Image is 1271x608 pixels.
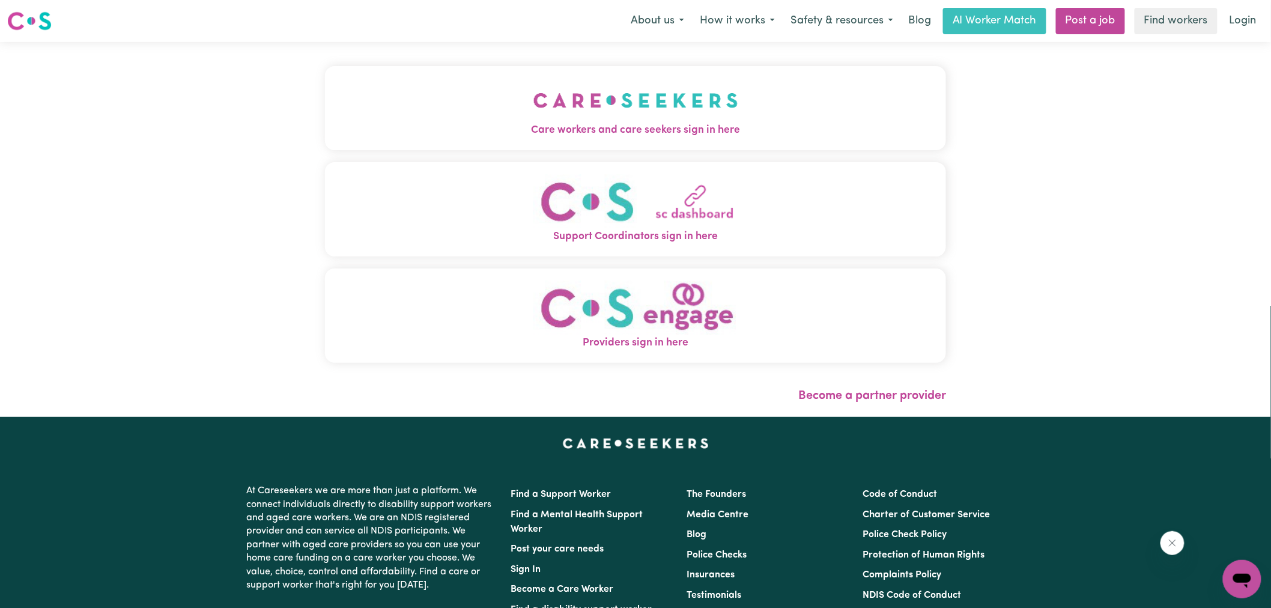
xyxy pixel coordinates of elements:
a: Find a Support Worker [511,490,611,499]
a: The Founders [687,490,746,499]
a: Code of Conduct [863,490,938,499]
span: Support Coordinators sign in here [325,229,946,245]
button: Providers sign in here [325,269,946,363]
a: Become a Care Worker [511,585,613,594]
a: Complaints Policy [863,570,942,580]
a: Post your care needs [511,544,604,554]
button: Support Coordinators sign in here [325,162,946,257]
a: Find workers [1135,8,1218,34]
a: Login [1222,8,1264,34]
button: About us [623,8,692,34]
span: Care workers and care seekers sign in here [325,123,946,138]
a: Police Check Policy [863,530,947,540]
a: Police Checks [687,550,747,560]
button: How it works [692,8,783,34]
a: Insurances [687,570,735,580]
a: Careseekers logo [7,7,52,35]
a: Sign In [511,565,541,574]
a: Charter of Customer Service [863,510,990,520]
a: Blog [687,530,706,540]
span: Need any help? [7,8,73,18]
a: Find a Mental Health Support Worker [511,510,643,534]
a: AI Worker Match [943,8,1046,34]
img: Careseekers logo [7,10,52,32]
iframe: Close message [1160,531,1185,555]
p: At Careseekers we are more than just a platform. We connect individuals directly to disability su... [246,479,496,597]
a: Blog [901,8,938,34]
a: Testimonials [687,591,741,600]
a: Protection of Human Rights [863,550,985,560]
button: Care workers and care seekers sign in here [325,66,946,150]
a: Post a job [1056,8,1125,34]
a: NDIS Code of Conduct [863,591,962,600]
button: Safety & resources [783,8,901,34]
span: Providers sign in here [325,335,946,351]
a: Become a partner provider [798,390,946,402]
a: Media Centre [687,510,748,520]
iframe: Button to launch messaging window [1223,560,1261,598]
a: Careseekers home page [563,439,709,448]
